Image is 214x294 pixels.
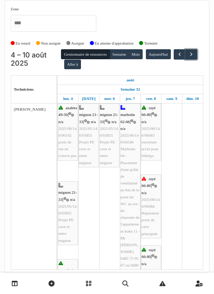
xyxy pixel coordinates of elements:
span: Réparation porte de cave principale [142,211,159,236]
button: Semaine [109,49,129,59]
span: 2025/08/146/06083 [142,126,160,137]
span: 2025/08/146/06084 [142,197,160,208]
span: mignon 21-33 [100,112,118,123]
a: 6 août 2025 [102,94,116,103]
span: n/a [142,262,147,266]
label: Assigné [71,40,84,46]
span: Projet PE cave et entre mignon [79,140,95,165]
span: 2025/05/146/03855 [58,204,77,215]
span: marbotin 62-66 [121,112,135,123]
a: 10 août 2025 [184,94,200,103]
label: Zone [11,6,19,12]
button: Gestionnaire de ressources [61,49,109,59]
span: Projet PE cave et entre mignon [58,218,74,243]
span: 2025/08/146/06192 [58,126,77,137]
span: azalées 49-50 [58,106,77,117]
span: 2025/06/146/04546 [121,133,139,144]
a: 7 août 2025 [124,94,137,103]
a: 4 août 2025 [125,76,136,85]
span: [PERSON_NAME] [14,107,46,111]
span: mignon 21-33 [79,112,98,123]
a: 5 août 2025 [80,94,97,103]
div: | [142,176,160,237]
span: Projet PE cave et entre mignon [100,140,115,165]
span: porte de rue ne s'ouvre pas. [58,140,77,158]
label: En attente d'approbation [95,40,133,46]
span: 2025/08/146/06085 [142,268,160,279]
label: Non assigné [41,40,61,46]
span: n/a [142,191,147,195]
label: Terminé [144,40,157,46]
button: Aller à [64,60,81,70]
span: n/a [58,120,63,124]
span: 2025/05/146/03855 [79,126,97,137]
div: | [58,182,77,244]
a: 9 août 2025 [164,94,179,103]
a: Semaine 32 [119,85,142,94]
span: Techniciens [14,87,34,91]
div: | [121,105,140,289]
input: Tous [14,18,21,28]
span: n/a [70,197,75,202]
span: Marbotin 64 - Placement d'une grille de ventilation au bas de la porte du WC au rez-de-chaussée d... [121,147,140,288]
a: 8 août 2025 [144,94,158,103]
button: Aujourd'hui [146,49,171,59]
div: | [58,105,77,159]
span: n/a [91,120,96,124]
span: n/a [112,120,117,124]
button: Précédent [174,49,185,60]
div: | [79,105,98,166]
button: Suivant [185,49,197,60]
span: rayé 66-80 [142,106,156,117]
h2: 4 – 10 août 2025 [11,51,61,68]
div: | [142,105,160,159]
span: n/a [121,126,126,131]
span: ouverture accès pour Sibelga [142,140,159,158]
a: 4 août 2025 [61,94,75,103]
div: | [100,105,119,166]
span: consolation 70 [58,268,77,279]
button: Mois [129,49,143,59]
label: En retard [16,40,30,46]
span: rayé 66-80 [142,177,156,188]
span: n/a [142,120,147,124]
span: rayé 66-80 [142,248,156,259]
span: mignon 21-33 [58,190,77,201]
span: 2025/05/146/03855 [100,126,118,137]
